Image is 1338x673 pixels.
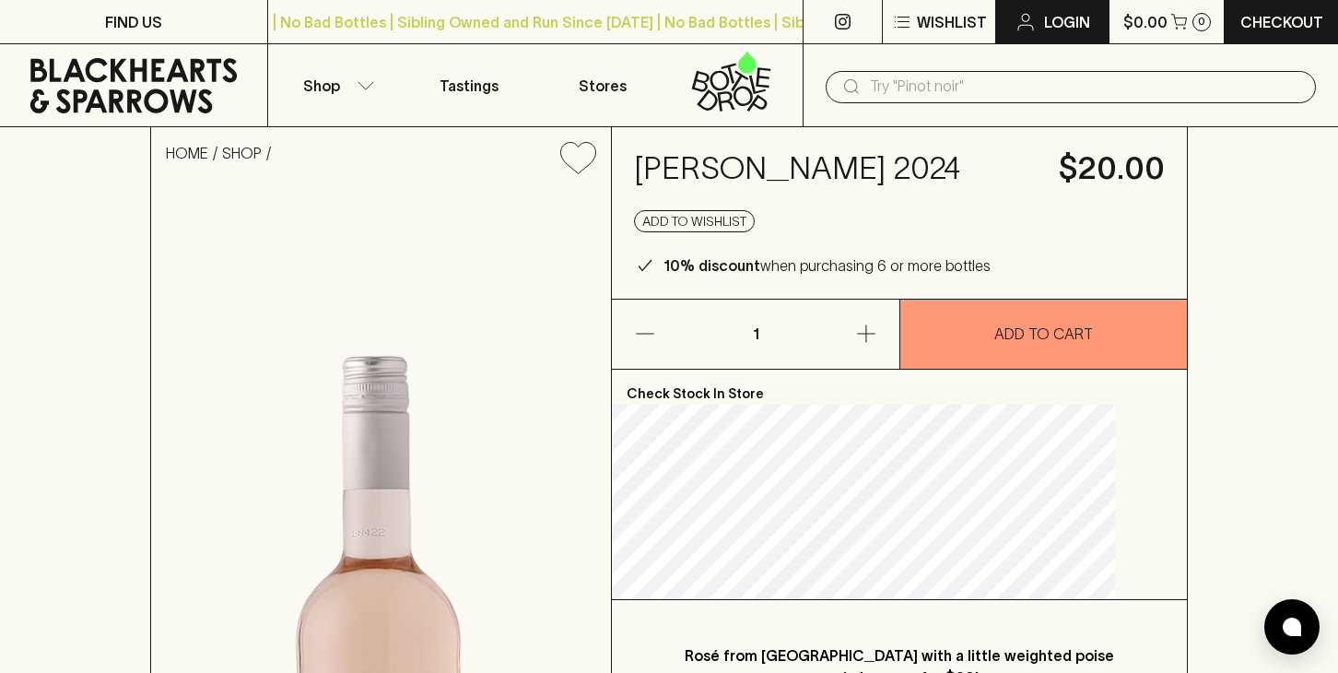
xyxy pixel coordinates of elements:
p: 0 [1198,17,1205,27]
p: Login [1044,11,1090,33]
a: SHOP [222,145,262,161]
p: Stores [579,75,627,97]
a: Stores [535,44,669,126]
img: bubble-icon [1283,618,1301,636]
p: Shop [303,75,340,97]
p: Wishlist [917,11,987,33]
p: Tastings [440,75,499,97]
button: Add to wishlist [634,210,755,232]
button: Shop [268,44,402,126]
p: when purchasing 6 or more bottles [663,254,991,277]
a: Tastings [402,44,535,126]
h4: [PERSON_NAME] 2024 [634,149,1037,188]
p: ADD TO CART [994,323,1093,345]
h4: $20.00 [1059,149,1165,188]
p: FIND US [105,11,162,33]
b: 10% discount [663,257,760,274]
p: 1 [734,300,778,369]
input: Try "Pinot noir" [870,72,1301,101]
p: Check Stock In Store [612,370,1187,405]
button: ADD TO CART [900,300,1187,369]
p: $0.00 [1123,11,1168,33]
p: Checkout [1240,11,1323,33]
button: Add to wishlist [553,135,604,182]
a: HOME [166,145,208,161]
